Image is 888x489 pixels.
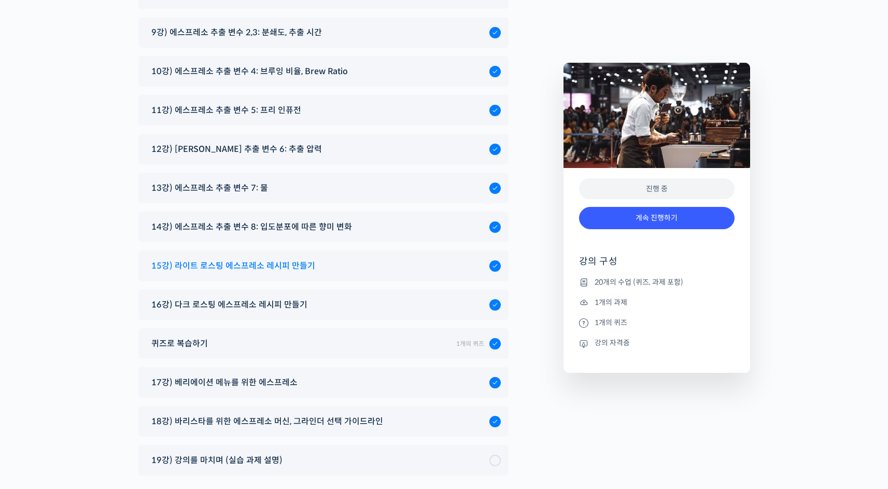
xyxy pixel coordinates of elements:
span: 퀴즈로 복습하기 [151,337,208,351]
span: 16강) 다크 로스팅 에스프레소 레시피 만들기 [151,298,307,312]
span: 14강) 에스프레소 추출 변수 8: 입도분포에 따른 향미 변화 [151,220,352,234]
a: 9강) 에스프레소 추출 변수 2,3: 분쇄도, 추출 시간 [146,25,501,39]
a: 11강) 에스프레소 추출 변수 5: 프리 인퓨전 [146,103,501,117]
a: 홈 [3,329,68,355]
li: 1개의 퀴즈 [579,316,735,329]
span: 홈 [33,344,39,353]
span: 12강) [PERSON_NAME] 추출 변수 6: 추출 압력 [151,142,322,156]
span: 10강) 에스프레소 추출 변수 4: 브루잉 비율, Brew Ratio [151,64,348,78]
a: 10강) 에스프레소 추출 변수 4: 브루잉 비율, Brew Ratio [146,64,501,78]
a: 퀴즈로 복습하기 1개의 퀴즈 [146,337,501,351]
span: 17강) 베리에이션 메뉴를 위한 에스프레소 [151,375,298,389]
div: 진행 중 [579,178,735,200]
a: 15강) 라이트 로스팅 에스프레소 레시피 만들기 [146,259,501,273]
a: 12강) [PERSON_NAME] 추출 변수 6: 추출 압력 [146,142,501,156]
a: 계속 진행하기 [579,207,735,229]
li: 20개의 수업 (퀴즈, 과제 포함) [579,276,735,288]
a: 설정 [134,329,199,355]
li: 1개의 과제 [579,296,735,309]
span: 19강) 강의를 마치며 (실습 과제 설명) [151,453,283,467]
span: 15강) 라이트 로스팅 에스프레소 레시피 만들기 [151,259,315,273]
a: 19강) 강의를 마치며 (실습 과제 설명) [146,453,501,467]
span: 11강) 에스프레소 추출 변수 5: 프리 인퓨전 [151,103,301,117]
a: 대화 [68,329,134,355]
span: 설정 [160,344,173,353]
a: 13강) 에스프레소 추출 변수 7: 물 [146,181,501,195]
span: 18강) 바리스타를 위한 에스프레소 머신, 그라인더 선택 가이드라인 [151,414,383,428]
span: 대화 [95,345,107,353]
span: 9강) 에스프레소 추출 변수 2,3: 분쇄도, 추출 시간 [151,25,322,39]
a: 18강) 바리스타를 위한 에스프레소 머신, 그라인더 선택 가이드라인 [146,414,501,428]
span: 1개의 퀴즈 [456,340,484,347]
li: 강의 자격증 [579,337,735,350]
a: 14강) 에스프레소 추출 변수 8: 입도분포에 따른 향미 변화 [146,220,501,234]
a: 16강) 다크 로스팅 에스프레소 레시피 만들기 [146,298,501,312]
span: 13강) 에스프레소 추출 변수 7: 물 [151,181,268,195]
h4: 강의 구성 [579,255,735,276]
a: 17강) 베리에이션 메뉴를 위한 에스프레소 [146,375,501,389]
